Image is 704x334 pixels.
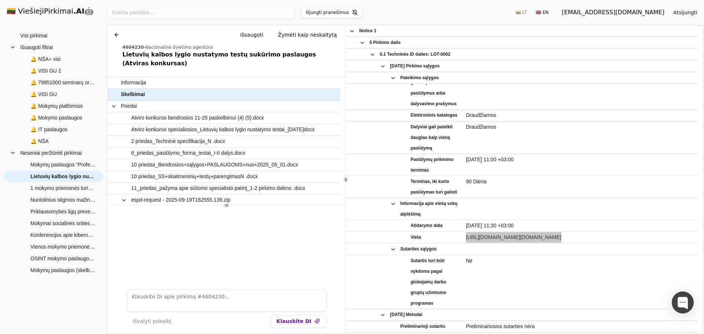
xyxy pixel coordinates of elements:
span: [URL][DOMAIN_NAME][DOMAIN_NAME] [466,232,694,243]
span: Sutartis turi būti vykdoma pagal globojamų darbo grupių užimtumo programas [411,256,459,309]
span: 2 priedas_Techninė specifikacija_N .docx [131,136,225,147]
span: Preliminariosios sutarties nėra [466,321,694,332]
span: 4604230 [122,45,144,50]
span: Preliminarioji sutartis [400,321,445,332]
span: Pateikimo sąlygos [400,73,439,83]
span: 90 Diena [466,176,694,187]
span: Nuotolinius stigmos mažinimo ekspertų komandos mokymai ir konsultacijos [30,194,96,205]
span: Draudžiamos [466,122,694,132]
button: Klauskite DI [270,315,326,328]
span: Elektroninis katalogas [411,110,457,121]
strong: .AI [73,7,85,15]
span: Informacija apie viešą vokų atplėšimą [400,198,459,220]
span: Mokymai socialinės srities darbuotojams [30,218,96,229]
span: 🔔 Mokymo paslaugos [30,112,82,123]
span: Notice 1 [359,26,377,36]
span: 1 mokymo priemonės turinio parengimo su skaitmenine versija 3–5 m. vaikams A1–A2 paslaugos (Atvir... [30,183,96,194]
span: Kalbos, kuriomis galima pateikti pasiūlymus arba dalyvavimo prašymus [411,67,459,109]
span: 10 priedas_Bendrosios+sąlygos+PASLAUGOMS+nuo+2025_05_01.docx [131,159,298,170]
span: [DATE] 11:30 +03:00 [466,220,694,231]
span: Atviro konkurso bendrosios 11-25 paskelbimui (4) (5).docx [131,113,264,123]
span: 5.1 Techninės ID dalies: LOT-0002 [380,49,451,60]
span: Vieta [411,232,421,243]
span: Dalyviai gali pateikti daugiau kaip vieną pasiūlymą [411,122,459,154]
button: Žymėti kaip neskaitytą [272,28,343,41]
span: [DATE] Pirkimo sąlygos [390,61,440,71]
button: 🇬🇧 EN [531,7,553,18]
button: Atsijungti [667,6,703,19]
span: Sutarties sąlygos [400,244,437,254]
span: Ne [466,256,694,266]
span: Visi pirkimai [20,30,47,41]
span: 11_priedas_pažyma apie siūlomo specialisto patirtį_1-2 pirkimo dalims .docx [131,183,305,194]
span: 🔔 VISI GU [30,89,57,100]
span: Pasiūlymų priėmimo terminas [411,154,459,176]
span: Informacija [121,77,146,88]
span: 6_priedas_pasiūlymo_forma_testai_I-II dalys.docx [131,148,245,158]
span: 🔔 NŠA+ visi [30,54,60,65]
button: Išsaugoti [234,28,269,41]
input: Greita paieška... [107,6,295,19]
span: Priedai [121,101,137,111]
span: 🔔 IT paslaugos [30,124,67,135]
span: Terminas, iki kurio pasiūlymas turi galioti [411,176,459,198]
span: espd-request - 2025-09-19T162555.139.zip [131,195,230,205]
span: 🔔 Mokymų platformos [30,100,83,111]
span: 10 priedas_SS+skaitmeninių+testų+parengimasN .docx [131,171,258,182]
div: - [122,44,343,50]
span: Nacionalinė švietimo agentūra [146,45,213,50]
span: Priklausomybės ligų prevencijos mokymų mokytojams, tėvams ir vaikams organizavimo paslaugos [30,206,96,217]
span: OSINT mokymo paslaugos (Projektas Nr. 05-006-P-0001) [30,253,96,264]
span: Išsaugoti filtrai [20,42,53,53]
span: Lietuvių kalbos lygio nustatymo testų sukūrimo paslaugos (Atviras konkursas) [30,171,96,182]
div: Lietuvių kalbos lygio nustatymo testų sukūrimo paslaugos (Atviras konkursas) [122,50,343,68]
span: Vienos mokymo priemonės turinio parengimo su skaitmenine versija 3–5 m. vaikams A1–A2 paslaugų pi... [30,241,96,252]
span: [DATE] Metodai [390,309,422,320]
span: 5 Pirkimo dalis [370,37,401,48]
span: Neseniai peržiūrėti pirkimai [20,147,82,158]
span: [DATE] 11:00 +03:00 [466,154,694,165]
span: Atviro konkurso specialiosios_Lietuvių kalbos lygio nustatymo testai_[DATE]docx [131,124,315,135]
span: Skelbimai [121,89,145,100]
div: [EMAIL_ADDRESS][DOMAIN_NAME] [562,8,664,17]
span: Mokymų paslaugos (skelbiama apklausa) [30,265,96,276]
span: Mokymų paslaugos "Profesinio mokymo įstaigų komandų mokymų organizavimo ir įgyvendinimo paslaugos" [30,159,96,170]
button: Išjungti pranešimus [301,7,363,18]
span: Draudžiamos [466,110,694,121]
span: 🔔 VISI GU 2 [30,65,61,76]
span: 🔔 79951000 seminarų org pasl [30,77,96,88]
span: Konferencijos apie kibernetinio saugumo reikalavimų įgyvendinimą organizavimo paslaugos [30,230,96,241]
span: Atidarymo data [411,220,443,231]
span: 🔔 NŠA [30,136,49,147]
